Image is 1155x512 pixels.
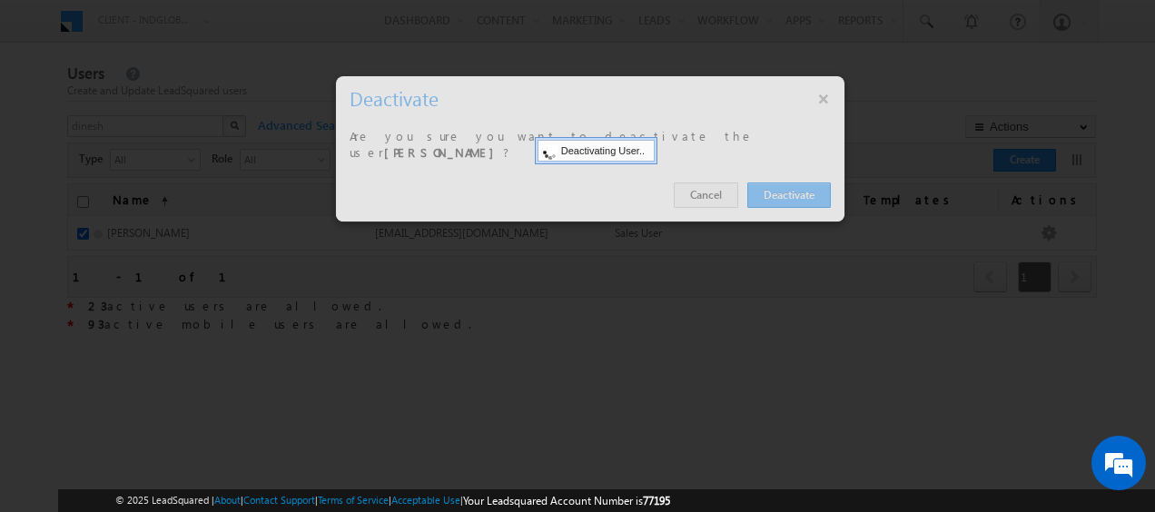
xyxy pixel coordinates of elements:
[243,494,315,506] a: Contact Support
[318,494,389,506] a: Terms of Service
[643,494,670,507] span: 77195
[391,494,460,506] a: Acceptable Use
[463,494,670,507] span: Your Leadsquared Account Number is
[214,494,241,506] a: About
[538,140,655,162] div: Deactivating User..
[115,492,670,509] span: © 2025 LeadSquared | | | | |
